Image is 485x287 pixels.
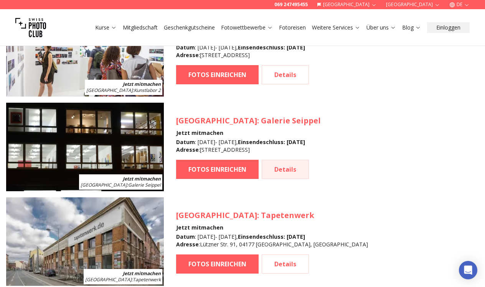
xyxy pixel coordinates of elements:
[86,87,161,93] span: : Kunstlabor 2
[85,276,132,283] span: [GEOGRAPHIC_DATA]
[161,22,218,33] button: Geschenkgutscheine
[279,24,306,31] a: Fotoreisen
[123,81,161,87] b: Jetzt mitmachen
[176,138,195,146] b: Datum
[81,182,127,188] span: [GEOGRAPHIC_DATA]
[176,254,259,274] a: FOTOS EINREICHEN
[459,261,477,279] div: Open Intercom Messenger
[262,65,309,84] a: Details
[15,12,46,43] img: Swiss photo club
[221,24,273,31] a: Fotowettbewerbe
[238,233,305,240] b: Einsendeschluss : [DATE]
[81,182,161,188] span: : Galerie Seippel
[123,175,161,182] b: Jetzt mitmachen
[6,8,164,97] img: SPC Photo Awards MÜNCHEN November 2025
[164,24,215,31] a: Geschenkgutscheine
[176,115,257,126] span: [GEOGRAPHIC_DATA]
[176,241,199,248] b: Adresse
[427,22,470,33] button: Einloggen
[176,160,259,179] a: FOTOS EINREICHEN
[176,146,199,153] b: Adresse
[123,270,161,277] b: Jetzt mitmachen
[262,160,309,179] a: Details
[402,24,421,31] a: Blog
[176,210,368,221] h3: : Tapetenwerk
[176,233,195,240] b: Datum
[218,22,276,33] button: Fotowettbewerbe
[86,87,133,93] span: [GEOGRAPHIC_DATA]
[92,22,120,33] button: Kurse
[238,44,305,51] b: Einsendeschluss : [DATE]
[309,22,363,33] button: Weitere Services
[120,22,161,33] button: Mitgliedschaft
[176,44,195,51] b: Datum
[176,115,321,126] h3: : Galerie Seippel
[363,22,399,33] button: Über uns
[262,254,309,274] a: Details
[274,2,308,8] a: 069 247495455
[6,197,164,286] img: SPC Photo Awards LEIPZIG November 2025
[6,103,164,191] img: SPC Photo Awards KÖLN November 2025
[176,224,368,231] h4: Jetzt mitmachen
[176,210,257,220] span: [GEOGRAPHIC_DATA]
[85,276,161,283] span: : Tapetenwerk
[176,51,199,59] b: Adresse
[123,24,158,31] a: Mitgliedschaft
[176,44,312,59] div: : [DATE] - [DATE] , : [STREET_ADDRESS]
[95,24,117,31] a: Kurse
[276,22,309,33] button: Fotoreisen
[176,129,321,137] h4: Jetzt mitmachen
[176,65,259,84] a: FOTOS EINREICHEN
[399,22,424,33] button: Blog
[366,24,396,31] a: Über uns
[238,138,305,146] b: Einsendeschluss : [DATE]
[312,24,360,31] a: Weitere Services
[176,233,368,248] div: : [DATE] - [DATE] , : Lützner Str. 91, 04177 [GEOGRAPHIC_DATA], [GEOGRAPHIC_DATA]
[176,138,321,154] div: : [DATE] - [DATE] , : [STREET_ADDRESS]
